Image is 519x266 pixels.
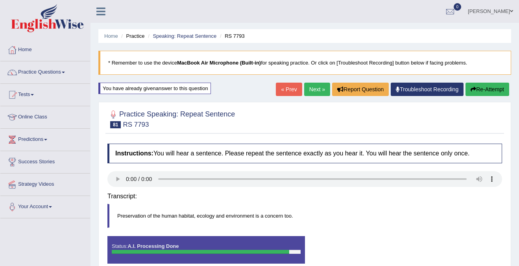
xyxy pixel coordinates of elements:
div: You have already given answer to this question [98,83,211,94]
li: Practice [119,32,144,40]
span: 81 [110,121,121,128]
small: RS 7793 [123,121,149,128]
a: Troubleshoot Recording [391,83,464,96]
a: Next » [304,83,330,96]
a: Your Account [0,196,90,216]
button: Re-Attempt [465,83,509,96]
h2: Practice Speaking: Repeat Sentence [107,109,235,128]
h4: You will hear a sentence. Please repeat the sentence exactly as you hear it. You will hear the se... [107,144,502,163]
b: Instructions: [115,150,153,157]
a: « Prev [276,83,302,96]
a: Online Class [0,106,90,126]
a: Home [104,33,118,39]
b: MacBook Air Microphone (Built-in) [177,60,261,66]
strong: A.I. Processing Done [127,243,179,249]
li: RS 7793 [218,32,245,40]
a: Strategy Videos [0,174,90,193]
a: Speaking: Repeat Sentence [153,33,216,39]
button: Report Question [332,83,389,96]
div: Status: [107,236,305,264]
span: 0 [454,3,462,11]
a: Tests [0,84,90,103]
a: Predictions [0,129,90,148]
blockquote: Preservation of the human habitat, ecology and environment is a concern too. [107,204,502,228]
h4: Transcript: [107,193,502,200]
a: Home [0,39,90,59]
a: Success Stories [0,151,90,171]
a: Practice Questions [0,61,90,81]
blockquote: * Remember to use the device for speaking practice. Or click on [Troubleshoot Recording] button b... [98,51,511,75]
